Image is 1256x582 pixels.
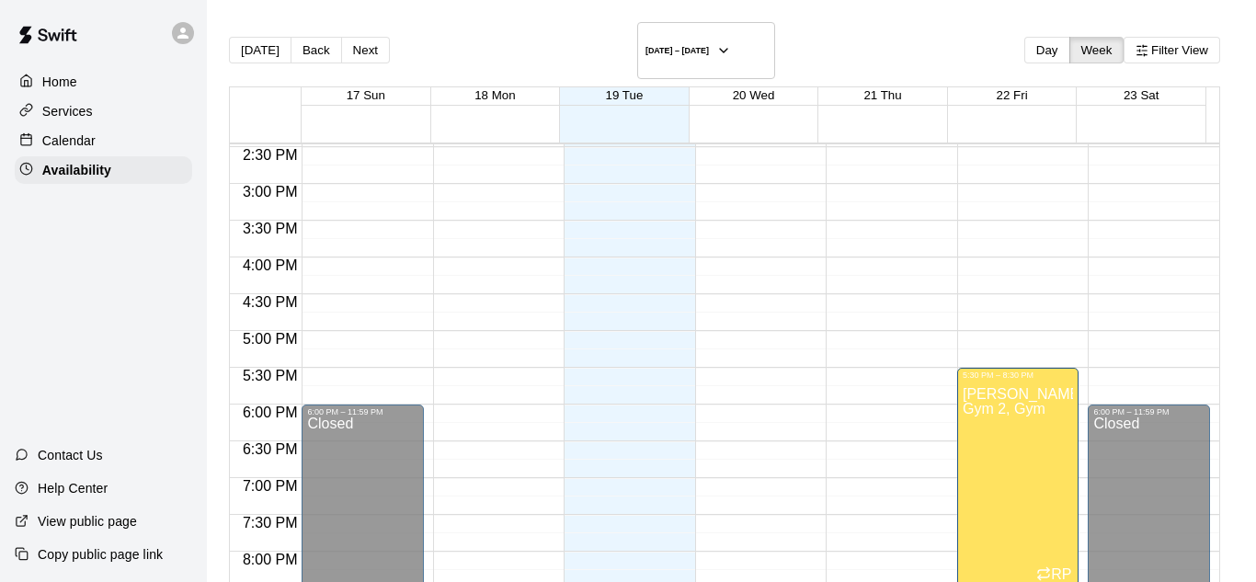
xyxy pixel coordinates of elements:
[238,221,303,236] span: 3:30 PM
[229,37,291,63] button: [DATE]
[238,441,303,457] span: 6:30 PM
[1124,88,1159,102] span: 23 Sat
[238,147,303,163] span: 2:30 PM
[238,184,303,200] span: 3:00 PM
[291,37,342,63] button: Back
[238,478,303,494] span: 7:00 PM
[963,371,1074,380] div: 5:30 PM – 8:30 PM
[341,37,390,63] button: Next
[238,405,303,420] span: 6:00 PM
[42,161,111,179] p: Availability
[38,446,103,464] p: Contact Us
[606,88,644,102] span: 19 Tue
[963,401,1045,417] span: Gym 2, Gym
[1024,37,1070,63] button: Day
[238,515,303,531] span: 7:30 PM
[238,552,303,567] span: 8:00 PM
[238,331,303,347] span: 5:00 PM
[347,88,385,102] span: 17 Sun
[1051,566,1071,582] span: RP
[238,257,303,273] span: 4:00 PM
[42,73,77,91] p: Home
[1093,407,1205,417] div: 6:00 PM – 11:59 PM
[38,512,137,531] p: View public page
[474,88,515,102] span: 18 Mon
[1124,37,1220,63] button: Filter View
[42,131,96,150] p: Calendar
[307,407,418,417] div: 6:00 PM – 11:59 PM
[42,102,93,120] p: Services
[238,368,303,383] span: 5:30 PM
[733,88,775,102] span: 20 Wed
[997,88,1028,102] span: 22 Fri
[38,479,108,497] p: Help Center
[645,46,709,55] h6: [DATE] – [DATE]
[238,294,303,310] span: 4:30 PM
[863,88,901,102] span: 21 Thu
[38,545,163,564] p: Copy public page link
[1069,37,1125,63] button: Week
[1051,567,1071,582] div: Ryan Patterson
